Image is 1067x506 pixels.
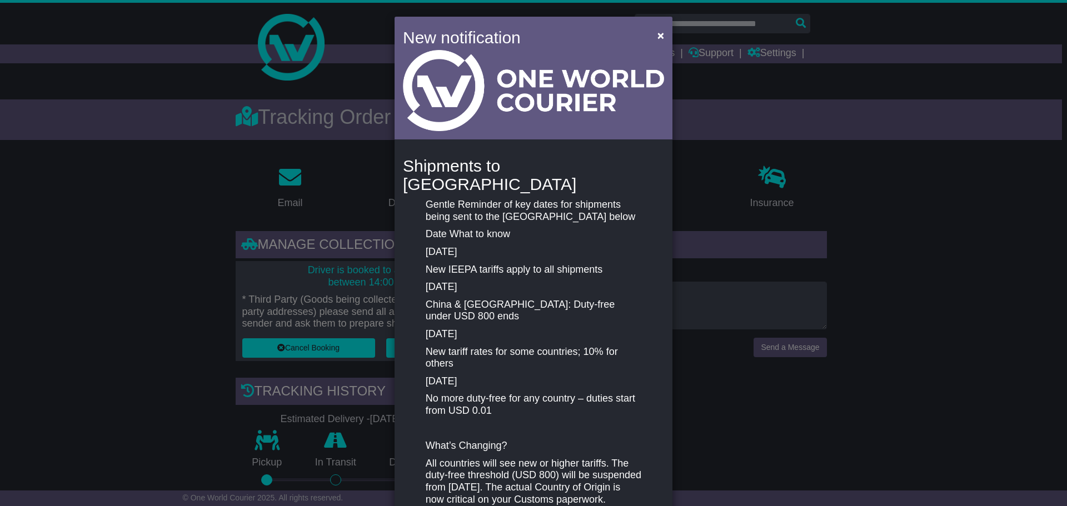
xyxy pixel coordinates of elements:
[426,199,641,223] p: Gentle Reminder of key dates for shipments being sent to the [GEOGRAPHIC_DATA] below
[426,264,641,276] p: New IEEPA tariffs apply to all shipments
[652,24,670,47] button: Close
[657,29,664,42] span: ×
[426,328,641,340] p: [DATE]
[426,246,641,258] p: [DATE]
[426,281,641,293] p: [DATE]
[426,440,641,452] p: What’s Changing?
[426,458,641,505] p: All countries will see new or higher tariffs. The duty-free threshold (USD 800) will be suspended...
[403,50,664,131] img: Light
[426,228,641,241] p: Date What to know
[426,299,641,323] p: China & [GEOGRAPHIC_DATA]: Duty-free under USD 800 ends
[426,393,641,417] p: No more duty-free for any country – duties start from USD 0.01
[426,346,641,370] p: New tariff rates for some countries; 10% for others
[426,375,641,388] p: [DATE]
[403,25,641,50] h4: New notification
[403,157,664,193] h4: Shipments to [GEOGRAPHIC_DATA]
